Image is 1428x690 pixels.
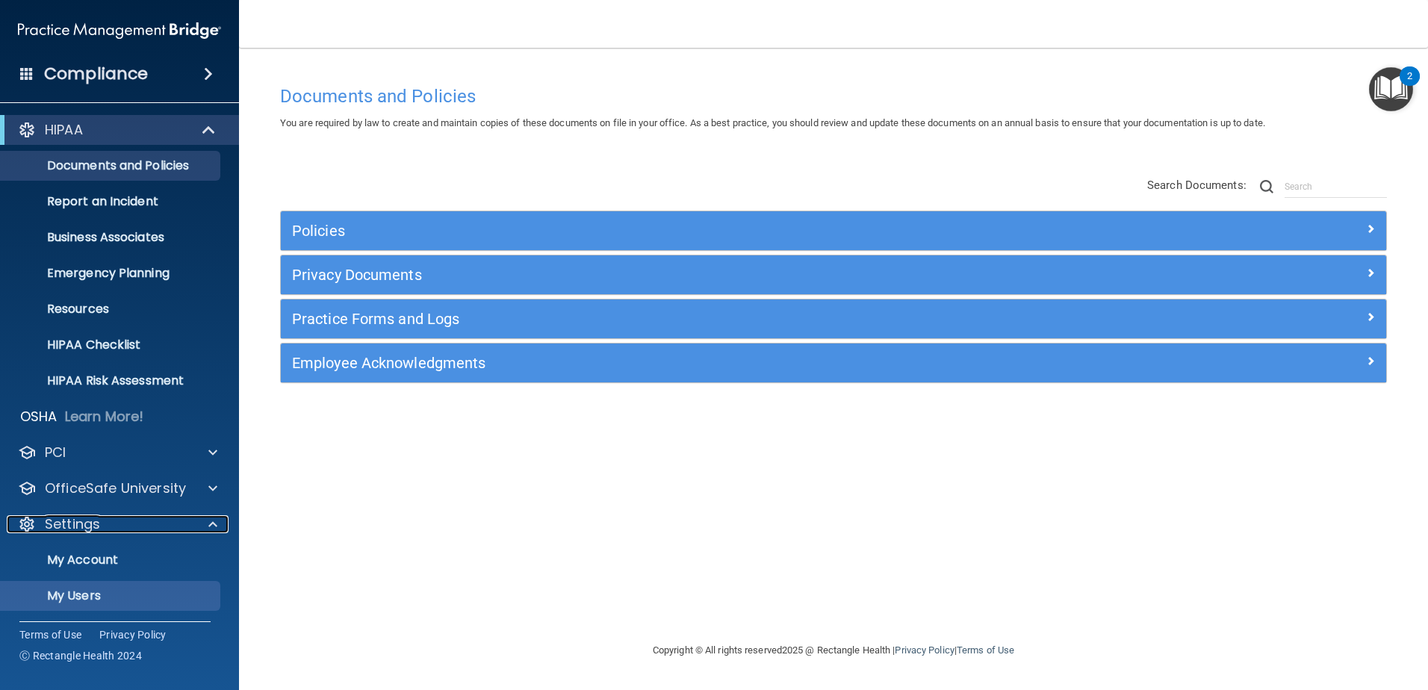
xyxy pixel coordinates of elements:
[10,302,214,317] p: Resources
[1407,76,1412,96] div: 2
[10,553,214,568] p: My Account
[10,230,214,245] p: Business Associates
[45,479,186,497] p: OfficeSafe University
[1170,584,1410,644] iframe: Drift Widget Chat Controller
[10,373,214,388] p: HIPAA Risk Assessment
[18,121,217,139] a: HIPAA
[280,117,1265,128] span: You are required by law to create and maintain copies of these documents on file in your office. ...
[292,219,1375,243] a: Policies
[10,338,214,352] p: HIPAA Checklist
[18,444,217,461] a: PCI
[292,307,1375,331] a: Practice Forms and Logs
[99,627,167,642] a: Privacy Policy
[292,263,1375,287] a: Privacy Documents
[19,627,81,642] a: Terms of Use
[44,63,148,84] h4: Compliance
[292,351,1375,375] a: Employee Acknowledgments
[561,627,1106,674] div: Copyright © All rights reserved 2025 @ Rectangle Health | |
[1260,180,1273,193] img: ic-search.3b580494.png
[18,515,217,533] a: Settings
[45,121,83,139] p: HIPAA
[957,644,1014,656] a: Terms of Use
[10,266,214,281] p: Emergency Planning
[45,515,100,533] p: Settings
[292,311,1099,327] h5: Practice Forms and Logs
[895,644,954,656] a: Privacy Policy
[10,194,214,209] p: Report an Incident
[45,444,66,461] p: PCI
[1369,67,1413,111] button: Open Resource Center, 2 new notifications
[1285,175,1387,198] input: Search
[292,355,1099,371] h5: Employee Acknowledgments
[292,223,1099,239] h5: Policies
[18,16,221,46] img: PMB logo
[18,479,217,497] a: OfficeSafe University
[10,588,214,603] p: My Users
[65,408,144,426] p: Learn More!
[1147,178,1247,192] span: Search Documents:
[20,408,58,426] p: OSHA
[292,267,1099,283] h5: Privacy Documents
[10,158,214,173] p: Documents and Policies
[280,87,1387,106] h4: Documents and Policies
[19,648,142,663] span: Ⓒ Rectangle Health 2024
